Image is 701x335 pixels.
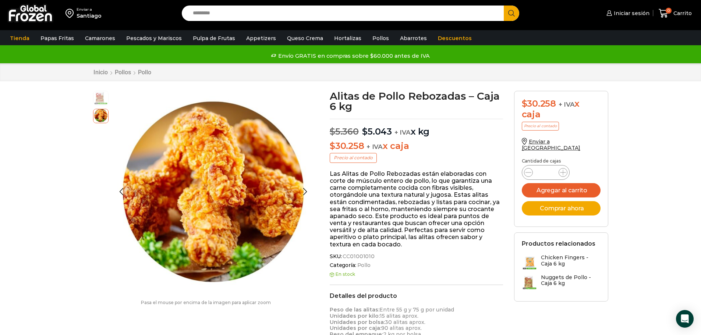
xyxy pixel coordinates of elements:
h1: Alitas de Pollo Rebozadas – Caja 6 kg [330,91,503,111]
span: Categoría: [330,262,503,268]
p: x caja [330,141,503,152]
span: Carrito [672,10,692,17]
span: + IVA [367,143,383,150]
a: Inicio [93,69,108,76]
div: Santiago [77,12,102,19]
p: Las Alitas de Pollo Rebozadas están elaboradas con corte de músculo entero de pollo, lo que garan... [330,170,503,248]
span: $ [522,98,527,109]
a: Pollos [114,69,131,76]
p: Precio al contado [330,153,377,163]
bdi: 5.043 [362,126,392,137]
h2: Detalles del producto [330,292,503,299]
span: $ [330,126,335,137]
p: Pasa el mouse por encima de la imagen para aplicar zoom [93,300,319,305]
span: + IVA [559,101,575,108]
a: 0 Carrito [657,5,694,22]
div: x caja [522,99,601,120]
a: Chicken Fingers - Caja 6 kg [522,254,601,270]
a: Descuentos [434,31,475,45]
input: Product quantity [539,167,553,178]
a: Tienda [6,31,33,45]
a: Enviar a [GEOGRAPHIC_DATA] [522,138,581,151]
strong: Unidades por caja: [330,325,381,331]
span: 0 [666,8,672,14]
bdi: 5.360 [330,126,359,137]
span: alitas-pollo [93,90,108,105]
a: Pollos [369,31,393,45]
h2: Productos relacionados [522,240,595,247]
div: Open Intercom Messenger [676,310,694,328]
p: En stock [330,272,503,277]
a: Pulpa de Frutas [189,31,239,45]
a: Nuggets de Pollo - Caja 6 kg [522,274,601,290]
h3: Chicken Fingers - Caja 6 kg [541,254,601,267]
a: Hortalizas [330,31,365,45]
span: $ [362,126,368,137]
span: $ [330,140,335,151]
a: Pollo [138,69,152,76]
span: SKU: [330,253,503,260]
span: CC01001010 [341,253,375,260]
a: Camarones [81,31,119,45]
bdi: 30.258 [330,140,364,151]
img: address-field-icon.svg [66,7,77,19]
button: Agregar al carrito [522,183,601,197]
bdi: 30.258 [522,98,556,109]
p: Precio al contado [522,122,559,131]
p: Cantidad de cajas [522,158,601,164]
a: Pescados y Mariscos [123,31,185,45]
strong: Unidades por bolsa: [330,319,385,325]
div: Enviar a [77,7,102,12]
span: alitas-de-pollo [93,108,108,123]
strong: Peso de las alitas: [330,306,379,313]
button: Comprar ahora [522,201,601,215]
a: Iniciar sesión [605,6,649,21]
p: x kg [330,119,503,137]
a: Queso Crema [283,31,327,45]
a: Appetizers [242,31,280,45]
a: Pollo [356,262,371,268]
a: Abarrotes [396,31,431,45]
a: Papas Fritas [37,31,78,45]
strong: Unidades por kilo: [330,313,380,319]
h3: Nuggets de Pollo - Caja 6 kg [541,274,601,287]
button: Search button [504,6,519,21]
nav: Breadcrumb [93,69,152,76]
span: + IVA [394,129,411,136]
span: Iniciar sesión [612,10,649,17]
